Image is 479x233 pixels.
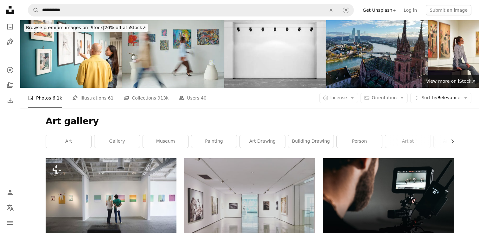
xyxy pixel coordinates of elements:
a: painting [191,135,237,148]
a: Photos [4,20,16,33]
button: Language [4,201,16,214]
a: Log in [400,5,421,15]
a: art [46,135,91,148]
span: 913k [157,94,169,101]
a: gallery [94,135,140,148]
span: 20% off at iStock ↗ [26,25,146,30]
a: assorted paintings on white painted wall [184,204,315,210]
span: View more on iStock ↗ [426,79,475,84]
a: Users 40 [179,88,207,108]
button: scroll list to the right [447,135,454,148]
button: Visual search [338,4,354,16]
button: Orientation [361,93,408,103]
span: License [330,95,347,100]
h1: Art gallery [46,116,454,127]
img: Two people discussing artworks in a contemporary art gallery exhibit [20,20,122,88]
a: museum [143,135,188,148]
a: Illustrations [4,36,16,48]
a: Download History [4,94,16,107]
button: Clear [324,4,338,16]
span: Sort by [421,95,437,100]
button: Search Unsplash [28,4,39,16]
button: Menu [4,217,16,229]
a: artist [385,135,431,148]
button: Sort byRelevance [410,93,471,103]
span: 61 [108,94,114,101]
span: Relevance [421,95,460,101]
a: Collections 913k [124,88,169,108]
button: License [319,93,358,103]
a: Browse premium images on iStock|20% off at iStock↗ [20,20,152,36]
a: Log in / Sign up [4,186,16,199]
a: building drawing [288,135,334,148]
a: Get Unsplash+ [359,5,400,15]
img: Blurred motion of people in art gallery [122,20,224,88]
img: Aerial View of Munster Cathedral in Basel, Historic Landmarks in Basel: Munster Cathedral from Ab... [326,20,428,88]
span: Browse premium images on iStock | [26,25,104,30]
button: Submit an image [426,5,471,15]
span: 40 [201,94,207,101]
a: a couple of people that are standing in a room [46,198,176,204]
form: Find visuals sitewide [28,4,354,16]
a: Collections [4,79,16,92]
a: Illustrations 61 [72,88,113,108]
span: Orientation [372,95,397,100]
a: View more on iStock↗ [422,75,479,88]
a: art museum [434,135,479,148]
img: Empty art gallery wall [224,20,326,88]
a: person [337,135,382,148]
a: Explore [4,64,16,76]
a: art drawing [240,135,285,148]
